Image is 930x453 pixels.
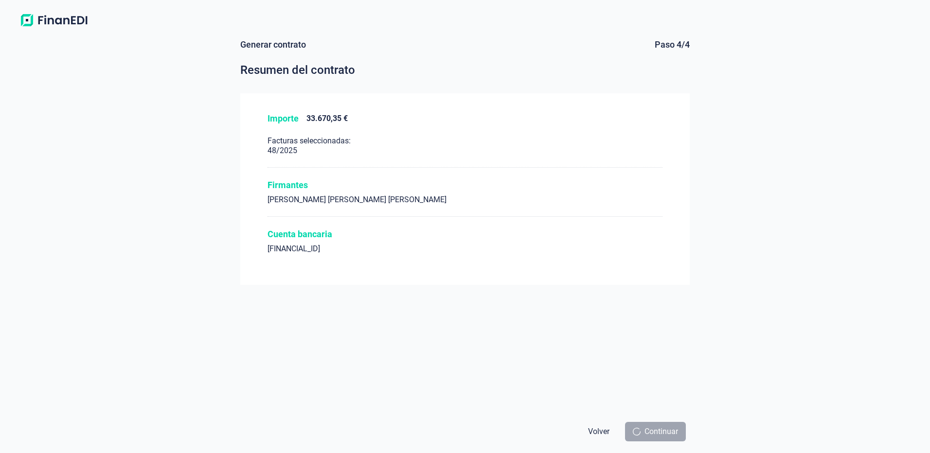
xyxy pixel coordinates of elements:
div: Generar contrato [240,39,306,51]
div: 33.670,35 € [306,114,348,123]
div: Resumen del contrato [240,62,690,78]
div: Firmantes [268,179,662,191]
div: 48/2025 [268,146,662,156]
div: Importe [268,113,299,124]
div: Paso 4/4 [655,39,690,51]
div: Facturas seleccionadas: [268,136,662,146]
span: Volver [588,426,609,437]
div: Cuenta bancaria [268,228,662,240]
div: [FINANCIAL_ID] [268,244,662,254]
div: [PERSON_NAME] [PERSON_NAME] [PERSON_NAME] [268,195,662,205]
img: Logo de aplicación [16,12,92,29]
button: Volver [580,422,617,441]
